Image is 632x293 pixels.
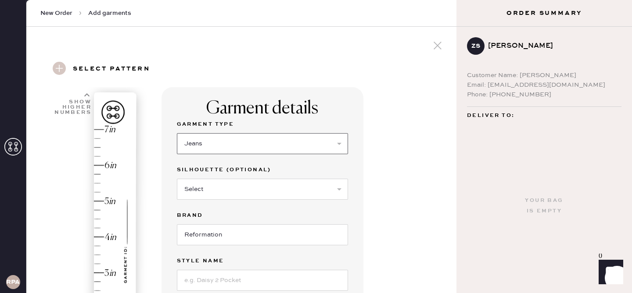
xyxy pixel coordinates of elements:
div: [PERSON_NAME] [488,41,614,51]
div: Your bag is empty [525,195,563,216]
input: Brand name [177,224,348,245]
div: 7 [104,124,109,136]
div: Garment details [206,98,318,119]
span: Add garments [88,9,131,18]
span: New Order [40,9,72,18]
label: Style name [177,256,348,266]
iframe: Front Chat [590,254,628,291]
span: Deliver to: [467,110,514,121]
div: Customer Name: [PERSON_NAME] [467,71,621,80]
label: Brand [177,210,348,221]
div: in [109,124,115,136]
h3: RPA [6,279,20,285]
h3: ZS [471,43,480,49]
h3: Select pattern [73,62,150,77]
div: Phone: [PHONE_NUMBER] [467,90,621,99]
label: Garment Type [177,119,348,130]
div: Email: [EMAIL_ADDRESS][DOMAIN_NAME] [467,80,621,90]
label: Silhouette (optional) [177,165,348,175]
h3: Order Summary [456,9,632,18]
input: e.g. Daisy 2 Pocket [177,270,348,291]
div: Show higher numbers [54,99,91,115]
